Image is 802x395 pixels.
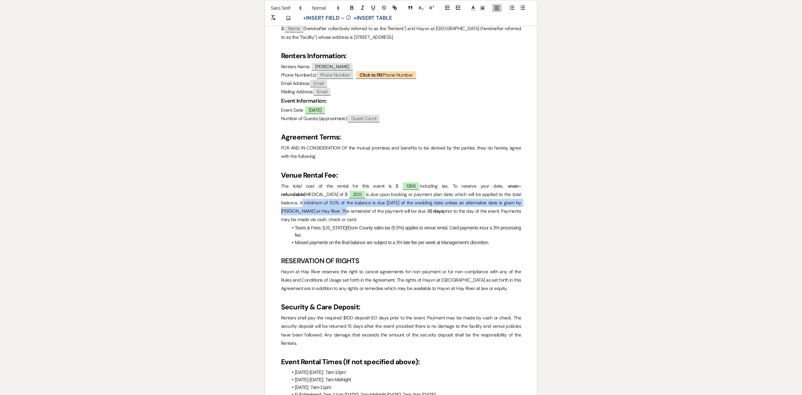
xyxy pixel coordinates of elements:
li: [DATE]: 7am-11pm [288,384,521,391]
span: 1266 [402,182,420,190]
span: Email [310,80,327,87]
strong: Event Rental Times (If not specified above): [281,357,419,367]
p: Email Address: [281,79,521,88]
span: Alignment [492,4,502,12]
li: Missed payments on the final balance are subject to a 3% late fee per week at Management’s discre... [288,239,521,246]
button: Insert Field [301,14,347,22]
li: [DATE]-[DATE]: 7am-10pm [288,369,521,376]
p: This agreement is for the event to be held on: by and between and (hereinafter collectively refer... [281,16,521,41]
p: Renters shall pay the required $100 deposit 60 days prior to the event. Payment may be made by ca... [281,314,521,348]
span: [DATE] [305,106,325,114]
p: Mailing Address: [281,88,521,96]
strong: 0 days [429,208,443,214]
p: Event Date: [281,106,521,114]
p: Number of Guests (approximate): [281,114,521,123]
p: The total cost of the rental for this event is $ including tax. To reserve your date, a [MEDICAL_... [281,182,521,224]
strong: Agreement Terms: [281,132,341,142]
p: Hayvn at Hay River reserves the right to cancel agreements for non-payment or for non-compliance ... [281,268,521,293]
strong: Renters Information: [281,51,346,61]
span: + [354,15,357,21]
span: Email [313,88,330,96]
span: [PERSON_NAME] [311,62,353,71]
p: Renters Name: [281,63,521,71]
strong: Event Information: [281,97,326,104]
span: Guest Count [348,115,380,122]
span: Name [285,25,303,32]
button: +Insert Table [351,14,394,22]
li: Taxes & Fees: [US_STATE]/Dunn County sales tax (5.5%) applies to venue rental. Card payments incu... [288,224,521,239]
p: FOR AND IN CONSIDERATION OF the mutual promises and benefits to be derived by the parties, they d... [281,144,521,161]
strong: Venue Rental Fee: [281,171,338,180]
span: Phone Number [356,71,416,79]
strong: RESERVATION OF RIGHTS [281,256,359,266]
span: Phone Number [317,71,353,79]
span: Text Color [469,4,478,12]
li: [DATE]-[DATE]: 7am-Midnight [288,376,521,383]
span: Header Formats [309,4,342,12]
b: Click to fill: [360,72,383,78]
strong: non-refundable [281,183,521,197]
span: 200 [349,190,366,198]
strong: Security & Care Deposit: [281,302,360,312]
span: Text Background Color [478,4,487,12]
p: Phone Number(s): [281,71,521,79]
span: + [303,15,306,21]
